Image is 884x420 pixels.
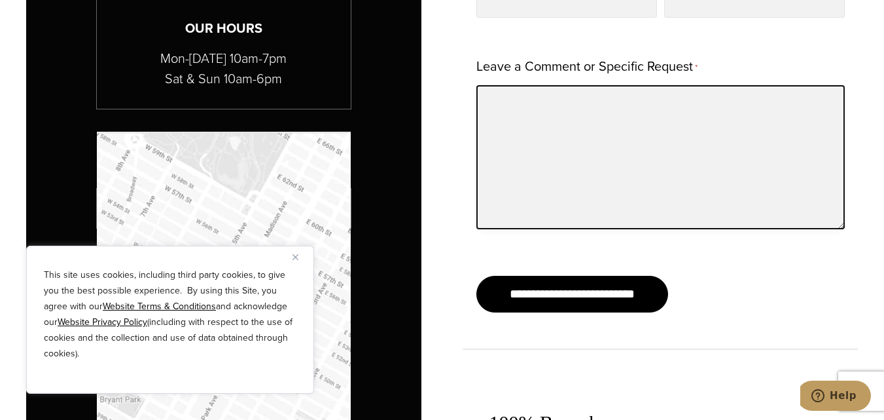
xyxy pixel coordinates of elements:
iframe: Opens a widget where you can chat to one of our agents [800,381,871,413]
img: Close [292,254,298,260]
button: Close [292,249,308,265]
a: Website Terms & Conditions [103,299,216,313]
h3: Our Hours [97,18,351,39]
p: This site uses cookies, including third party cookies, to give you the best possible experience. ... [44,267,296,362]
a: Website Privacy Policy [58,315,147,329]
p: Mon-[DATE] 10am-7pm Sat & Sun 10am-6pm [97,48,351,89]
label: Leave a Comment or Specific Request [476,54,698,80]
